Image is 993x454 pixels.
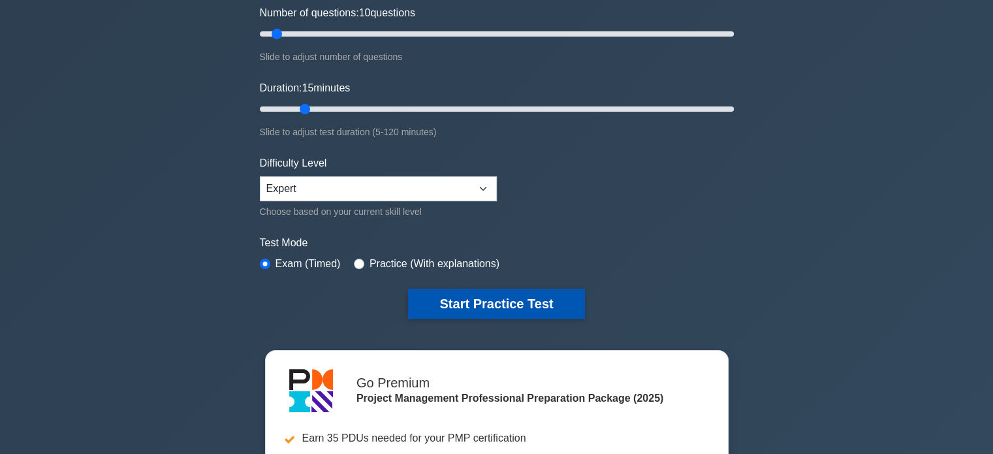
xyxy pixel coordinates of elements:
label: Exam (Timed) [276,256,341,272]
span: 15 [302,82,313,93]
button: Start Practice Test [408,289,584,319]
label: Practice (With explanations) [370,256,499,272]
div: Slide to adjust number of questions [260,49,734,65]
div: Slide to adjust test duration (5-120 minutes) [260,124,734,140]
label: Duration: minutes [260,80,351,96]
div: Choose based on your current skill level [260,204,497,219]
label: Number of questions: questions [260,5,415,21]
label: Test Mode [260,235,734,251]
span: 10 [359,7,371,18]
label: Difficulty Level [260,155,327,171]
